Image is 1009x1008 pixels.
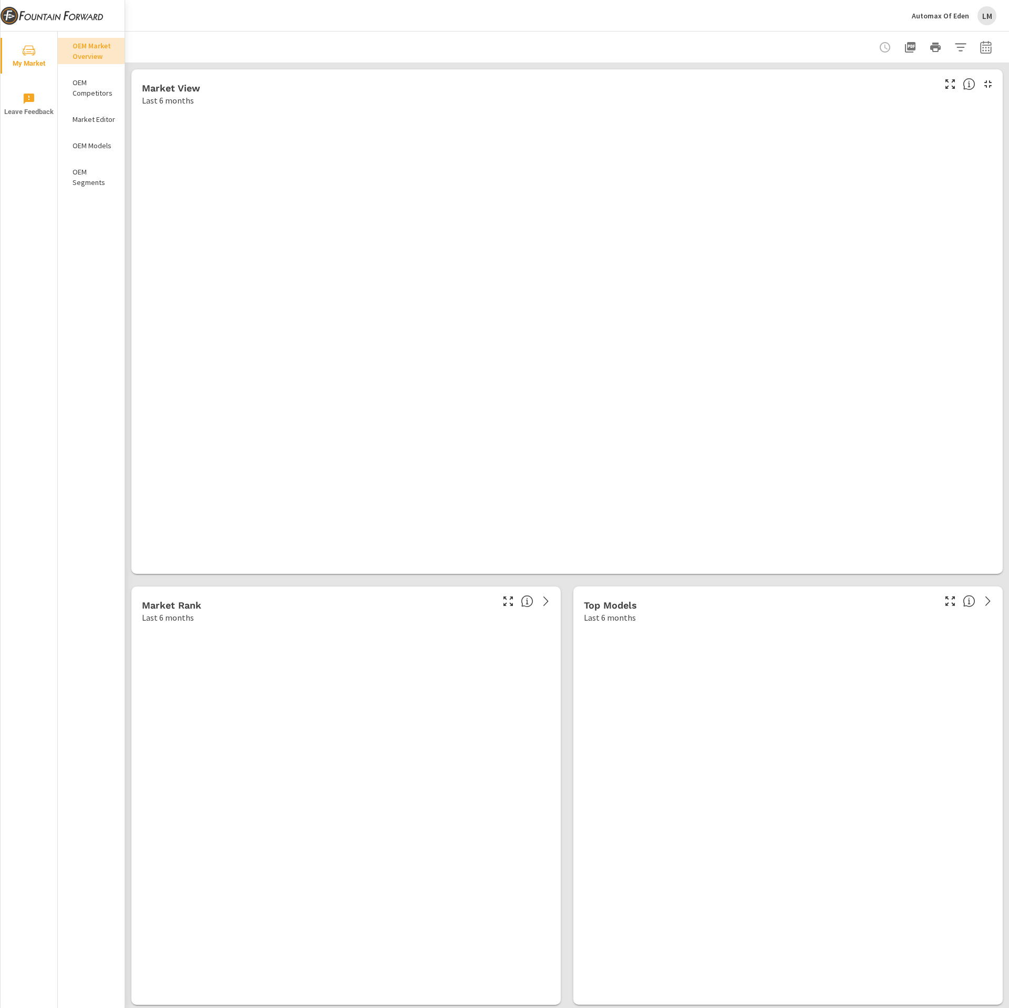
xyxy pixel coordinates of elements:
button: Minimize Widget [980,76,996,92]
button: Make Fullscreen [500,593,517,610]
p: Last 6 months [584,611,636,624]
span: Find the biggest opportunities within your model lineup nationwide. [Source: Market registration ... [963,595,975,608]
span: Find the biggest opportunities in your market for your inventory. Understand by postal code where... [963,78,975,90]
h5: Market View [142,83,200,94]
span: Leave Feedback [4,92,54,118]
div: nav menu [1,32,57,128]
div: OEM Segments [58,164,125,190]
button: Apply Filters [950,37,971,58]
button: Make Fullscreen [942,76,959,92]
a: See more details in report [538,593,554,610]
a: See more details in report [980,593,996,610]
button: "Export Report to PDF" [900,37,921,58]
p: Last 6 months [142,611,194,624]
p: OEM Market Overview [73,40,116,61]
div: OEM Market Overview [58,38,125,64]
p: OEM Competitors [73,77,116,98]
span: My Market [4,44,54,70]
p: Market Editor [73,114,116,125]
h5: Top Models [584,600,637,611]
div: OEM Competitors [58,75,125,101]
div: LM [977,6,996,25]
p: OEM Models [73,140,116,151]
p: OEM Segments [73,167,116,188]
span: Market Rank shows you how you rank, in terms of sales, to other dealerships in your market. “Mark... [521,595,533,608]
p: Last 6 months [142,94,194,107]
h5: Market Rank [142,600,201,611]
button: Select Date Range [975,37,996,58]
div: OEM Models [58,138,125,153]
button: Print Report [925,37,946,58]
button: Make Fullscreen [942,593,959,610]
p: Automax Of Eden [912,11,969,20]
div: Market Editor [58,111,125,127]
